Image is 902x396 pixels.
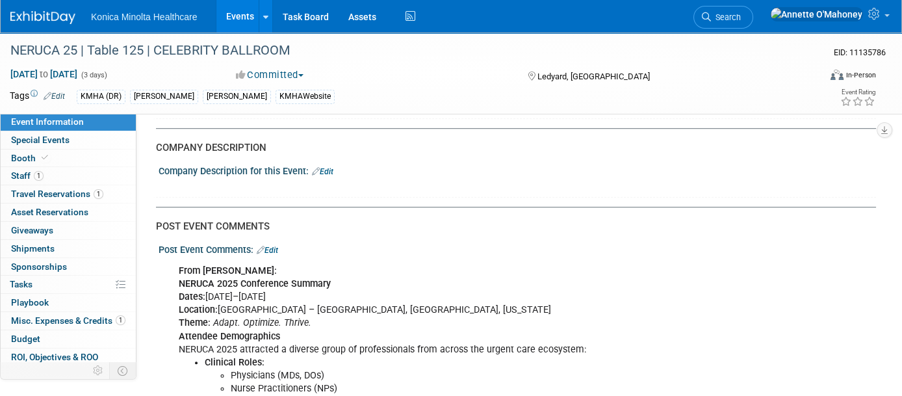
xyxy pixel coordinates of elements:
[116,315,125,325] span: 1
[94,189,103,199] span: 1
[840,89,875,96] div: Event Rating
[156,220,866,233] div: POST EVENT COMMENTS
[11,170,44,181] span: Staff
[1,276,136,293] a: Tasks
[110,362,136,379] td: Toggle Event Tabs
[11,315,125,326] span: Misc. Expenses & Credits
[1,222,136,239] a: Giveaways
[10,89,65,104] td: Tags
[11,352,98,362] span: ROI, Objectives & ROO
[1,185,136,203] a: Travel Reservations1
[257,246,278,255] a: Edit
[77,90,125,103] div: KMHA (DR)
[1,294,136,311] a: Playbook
[231,369,729,382] li: Physicians (MDs, DOs)
[11,225,53,235] span: Giveaways
[1,330,136,348] a: Budget
[156,141,866,155] div: COMPANY DESCRIPTION
[11,189,103,199] span: Travel Reservations
[276,90,335,103] div: KMHAWebsite
[213,317,311,328] i: Adapt. Optimize. Thrive.
[1,349,136,366] a: ROI, Objectives & ROO
[831,70,844,80] img: Format-Inperson.png
[159,240,876,257] div: Post Event Comments:
[10,68,78,80] span: [DATE] [DATE]
[130,90,198,103] div: [PERSON_NAME]
[10,279,32,289] span: Tasks
[11,207,88,217] span: Asset Reservations
[711,12,741,22] span: Search
[1,131,136,149] a: Special Events
[11,116,84,127] span: Event Information
[179,278,331,289] b: NERUCA 2025 Conference Summary
[91,12,197,22] span: Konica Minolta Healthcare
[231,382,729,395] li: Nurse Practitioners (NPs)
[845,70,876,80] div: In-Person
[748,68,876,87] div: Event Format
[11,153,51,163] span: Booth
[11,135,70,145] span: Special Events
[87,362,110,379] td: Personalize Event Tab Strip
[179,265,277,276] b: From [PERSON_NAME]:
[179,304,218,315] b: Location:
[11,243,55,254] span: Shipments
[537,72,650,81] span: Ledyard, [GEOGRAPHIC_DATA]
[1,167,136,185] a: Staff1
[1,113,136,131] a: Event Information
[80,71,107,79] span: (3 days)
[42,154,48,161] i: Booth reservation complete
[10,11,75,24] img: ExhibitDay
[770,7,863,21] img: Annette O'Mahoney
[11,297,49,308] span: Playbook
[179,291,205,302] b: Dates:
[6,39,802,62] div: NERUCA 25 | Table 125 | CELEBRITY BALLROOM
[179,317,211,328] b: Theme:
[1,204,136,221] a: Asset Reservations
[11,261,67,272] span: Sponsorships
[179,331,280,342] b: Attendee Demographics
[231,68,309,82] button: Committed
[205,357,264,368] b: Clinical Roles:
[11,334,40,344] span: Budget
[203,90,271,103] div: [PERSON_NAME]
[834,47,886,57] span: Event ID: 11135786
[1,258,136,276] a: Sponsorships
[34,171,44,181] span: 1
[1,240,136,257] a: Shipments
[159,161,876,178] div: Company Description for this Event:
[693,6,753,29] a: Search
[38,69,50,79] span: to
[1,312,136,330] a: Misc. Expenses & Credits1
[1,150,136,167] a: Booth
[312,167,333,176] a: Edit
[44,92,65,101] a: Edit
